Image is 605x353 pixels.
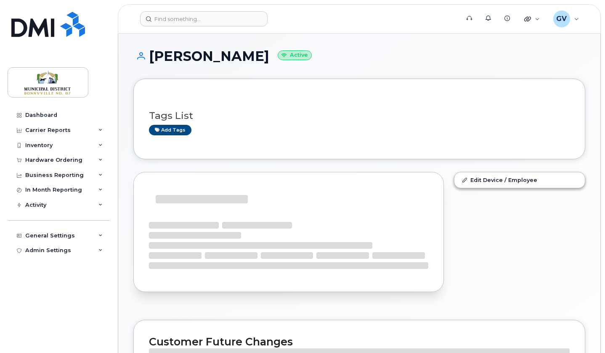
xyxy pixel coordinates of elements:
a: Edit Device / Employee [454,172,585,187]
small: Active [278,50,312,60]
a: Add tags [149,125,191,135]
h2: Customer Future Changes [149,335,570,348]
h3: Tags List [149,111,570,121]
h1: [PERSON_NAME] [133,49,585,63]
